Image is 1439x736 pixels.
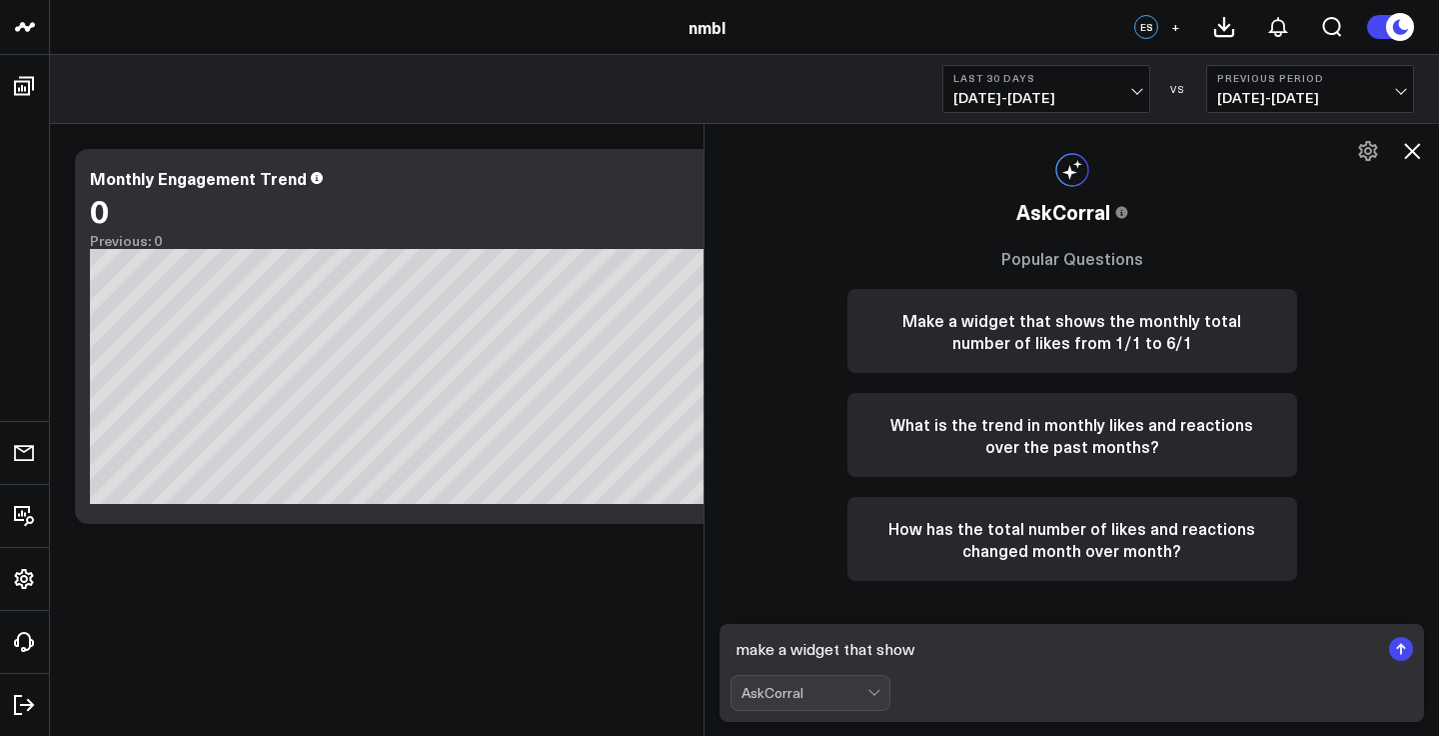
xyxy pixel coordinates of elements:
button: + [1163,15,1187,39]
textarea: make a widget that sho [730,631,1379,667]
button: Previous Period[DATE]-[DATE] [1206,65,1414,113]
div: ES [1134,15,1158,39]
span: + [1171,20,1180,34]
div: Previous: 0 [90,233,719,249]
span: [DATE] - [DATE] [953,90,1139,106]
span: AskCorral [1016,197,1110,227]
b: Last 30 Days [953,72,1139,84]
div: 0 [90,192,109,228]
h3: Popular Questions [847,247,1297,269]
button: What is the trend in monthly likes and reactions over the past months? [847,393,1297,477]
div: VS [1160,83,1196,95]
div: AskCorral [741,685,867,701]
span: [DATE] - [DATE] [1217,90,1403,106]
button: Make a widget that shows the monthly total number of likes from 1/1 to 6/1 [847,289,1297,373]
b: Previous Period [1217,72,1403,84]
div: Monthly Engagement Trend [90,167,307,189]
button: How has the total number of likes and reactions changed month over month? [847,497,1297,581]
a: nmbl [689,16,725,38]
button: Last 30 Days[DATE]-[DATE] [942,65,1150,113]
